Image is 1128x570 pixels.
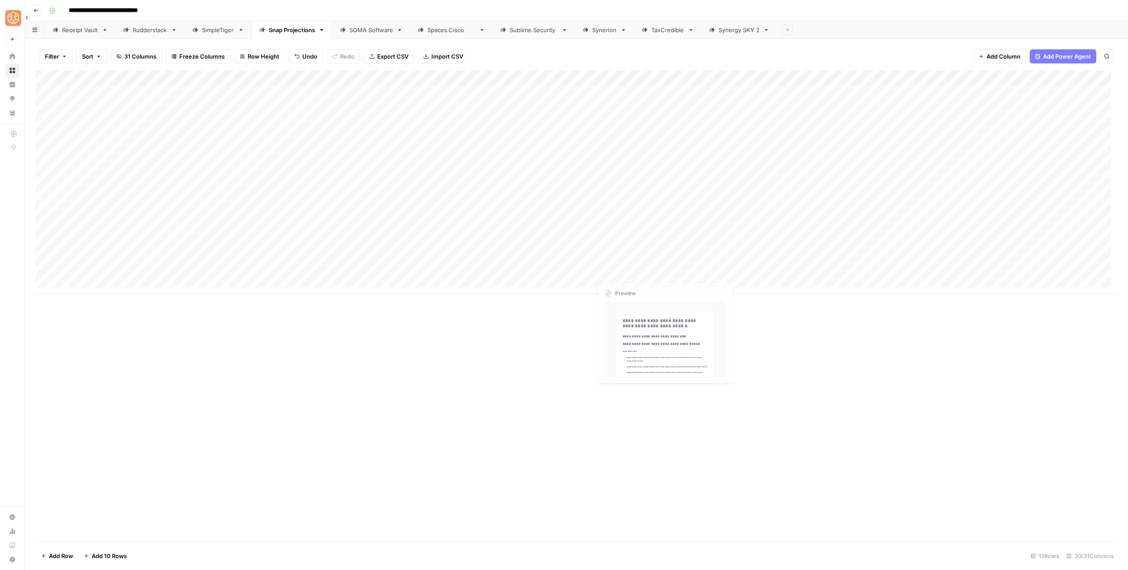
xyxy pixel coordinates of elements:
button: Import CSV [418,49,469,63]
div: 30/31 Columns [1063,549,1117,563]
span: Filter [45,52,59,61]
a: Synergy SKY 2 [701,21,777,39]
span: Add Power Agent [1043,52,1091,61]
a: Browse [5,63,19,78]
button: Filter [39,49,73,63]
a: [DOMAIN_NAME] [493,21,575,39]
span: Freeze Columns [179,52,225,61]
a: Snap Projections [252,21,332,39]
a: Your Data [5,106,19,120]
a: TaxCredible [634,21,701,39]
a: Rudderstack [115,21,185,39]
div: Rudderstack [133,26,167,34]
button: Freeze Columns [166,49,230,63]
span: Add Row [49,551,73,560]
span: 31 Columns [124,52,156,61]
button: Add Power Agent [1030,49,1096,63]
a: Home [5,49,19,63]
span: Sort [82,52,93,61]
div: Receipt Vault [62,26,98,34]
a: SOMA Software [332,21,410,39]
img: SimpleTiger Logo [5,10,21,26]
button: Help + Support [5,552,19,566]
a: Synerion [575,21,634,39]
div: SimpleTiger [202,26,234,34]
span: Redo [340,52,354,61]
div: SOMA Software [349,26,393,34]
span: Row Height [248,52,279,61]
a: Opportunities [5,92,19,106]
button: Add 10 Rows [78,549,132,563]
a: Receipt Vault [45,21,115,39]
a: SimpleTiger [185,21,252,39]
button: Undo [289,49,323,63]
a: [DOMAIN_NAME] [410,21,493,39]
div: 13 Rows [1027,549,1063,563]
a: Insights [5,78,19,92]
div: [DOMAIN_NAME] [510,26,558,34]
span: Add 10 Rows [92,551,127,560]
div: Snap Projections [269,26,315,34]
button: Add Column [973,49,1026,63]
div: [DOMAIN_NAME] [427,26,475,34]
a: Settings [5,510,19,524]
div: Synergy SKY 2 [719,26,760,34]
span: Add Column [987,52,1020,61]
button: Export CSV [364,49,414,63]
button: Redo [327,49,360,63]
a: Learning Hub [5,538,19,552]
a: Usage [5,524,19,538]
button: Row Height [234,49,285,63]
span: Import CSV [431,52,463,61]
button: Sort [76,49,107,63]
div: TaxCredible [651,26,684,34]
button: 31 Columns [111,49,162,63]
span: Undo [302,52,317,61]
button: Add Row [36,549,78,563]
button: Workspace: SimpleTiger [5,7,19,29]
div: Synerion [592,26,617,34]
span: Export CSV [377,52,408,61]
